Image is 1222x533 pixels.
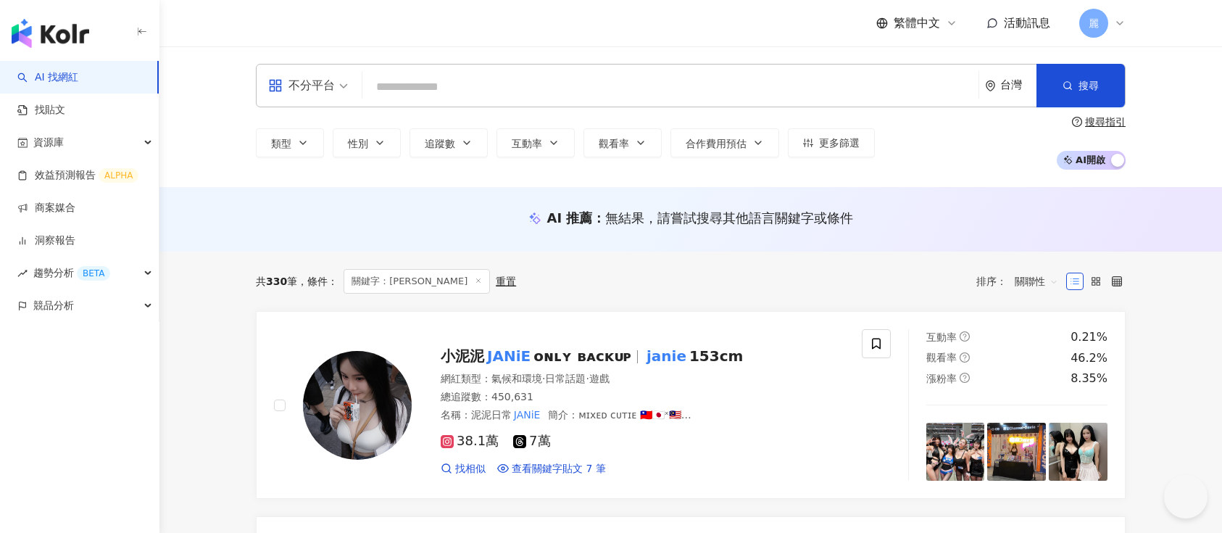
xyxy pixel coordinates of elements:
[985,80,996,91] span: environment
[599,138,629,149] span: 觀看率
[256,128,324,157] button: 類型
[1071,329,1107,345] div: 0.21%
[542,373,545,384] span: ·
[976,270,1066,293] div: 排序：
[496,128,575,157] button: 互動率
[425,138,455,149] span: 追蹤數
[926,352,957,363] span: 觀看率
[788,128,875,157] button: 更多篩選
[33,289,74,322] span: 競品分析
[522,421,551,437] mark: Janie
[512,462,606,476] span: 查看關鍵字貼文 7 筆
[441,390,844,405] div: 總追蹤數 ： 450,631
[33,257,110,289] span: 趨勢分析
[689,347,743,365] span: 153cm
[545,373,586,384] span: 日常話題
[926,331,957,343] span: 互動率
[670,128,779,157] button: 合作費用預估
[533,347,631,365] span: ᴏɴʟʏ ʙᴀᴄᴋᴜᴘ
[17,70,78,85] a: searchAI 找網紅
[513,434,550,449] span: 7萬
[1078,80,1099,91] span: 搜尋
[441,347,484,365] span: 小泥泥
[987,423,1046,482] img: post-image
[17,268,28,278] span: rise
[512,138,542,149] span: 互動率
[605,210,853,226] span: 無結果，請嘗試搜尋其他語言關鍵字或條件
[256,276,297,287] div: 共 筆
[33,126,64,159] span: 資源庫
[686,138,747,149] span: 合作費用預估
[926,423,985,482] img: post-image
[644,344,689,368] mark: janie
[1071,371,1107,387] div: 8.35%
[1000,79,1036,91] div: 台灣
[333,128,401,157] button: 性別
[256,311,1126,499] a: KOL Avatar小泥泥JANiEᴏɴʟʏ ʙᴀᴄᴋᴜᴘjanie153cm網紅類型：氣候和環境·日常話題·遊戲總追蹤數：450,631名稱：泥泥日常JANiE簡介：ᴍɪxᴇᴅ ᴄᴜᴛɪᴇ 🇹...
[17,234,75,248] a: 洞察報告
[497,462,606,476] a: 查看關鍵字貼文 7 筆
[441,409,542,421] span: 名稱 ：
[960,331,970,342] span: question-circle
[1164,475,1208,518] iframe: Help Scout Beacon - Open
[268,78,283,93] span: appstore
[960,352,970,363] span: question-circle
[297,276,338,287] span: 條件 ：
[441,409,836,449] span: 簡介 ：
[271,138,291,149] span: 類型
[1015,270,1058,293] span: 關聯性
[1071,350,1107,366] div: 46.2%
[17,201,75,215] a: 商案媒合
[589,373,610,384] span: 遊戲
[1036,64,1125,107] button: 搜尋
[491,373,542,384] span: 氣候和環境
[484,344,533,368] mark: JANiE
[266,276,287,287] span: 330
[17,168,138,183] a: 效益預測報告ALPHA
[1072,117,1082,127] span: question-circle
[960,373,970,383] span: question-circle
[303,351,412,460] img: KOL Avatar
[819,137,860,149] span: 更多篩選
[344,269,490,294] span: 關鍵字：[PERSON_NAME]
[496,276,516,287] div: 重置
[268,74,335,97] div: 不分平台
[894,15,940,31] span: 繁體中文
[583,128,662,157] button: 觀看率
[586,373,589,384] span: ·
[77,266,110,281] div: BETA
[441,372,844,387] div: 網紅類型 ：
[1085,116,1126,128] div: 搜尋指引
[512,407,542,423] mark: JANiE
[348,138,368,149] span: 性別
[455,462,486,476] span: 找相似
[12,19,89,48] img: logo
[1004,16,1050,30] span: 活動訊息
[471,409,512,421] span: 泥泥日常
[1089,15,1099,31] span: 麗
[926,373,957,384] span: 漲粉率
[1049,423,1107,482] img: post-image
[441,434,499,449] span: 38.1萬
[449,421,478,437] mark: Janie
[547,209,854,227] div: AI 推薦 ：
[17,103,65,117] a: 找貼文
[410,128,488,157] button: 追蹤數
[441,462,486,476] a: 找相似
